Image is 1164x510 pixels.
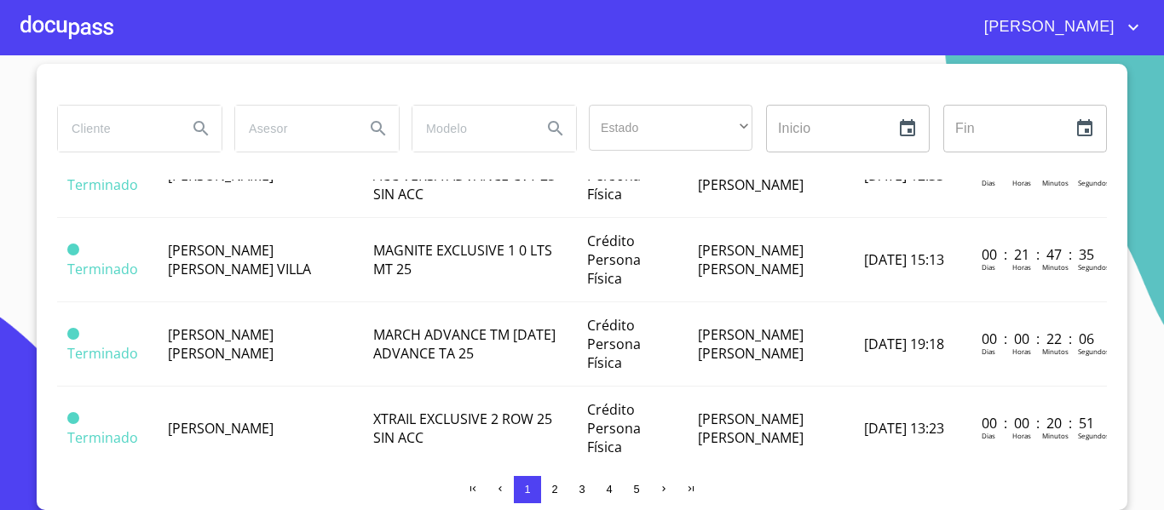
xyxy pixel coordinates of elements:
p: Dias [982,262,995,272]
p: Horas [1012,262,1031,272]
button: 4 [596,476,623,503]
span: MARCH ADVANCE TM [DATE] ADVANCE TA 25 [373,325,556,363]
p: 00 : 00 : 22 : 06 [982,329,1097,348]
span: Crédito Persona Física [587,232,641,288]
span: Terminado [67,244,79,255]
span: [PERSON_NAME] [PERSON_NAME] [698,410,804,447]
p: Minutos [1042,262,1069,272]
span: Terminado [67,260,138,278]
span: [PERSON_NAME] [PERSON_NAME] [698,325,804,363]
div: ​ [589,105,752,151]
span: Terminado [67,328,79,340]
p: Dias [982,431,995,440]
button: 1 [514,476,541,503]
input: search [58,106,174,152]
p: Minutos [1042,347,1069,356]
span: [DATE] 19:18 [864,335,944,353]
span: 1 [524,483,530,496]
p: Dias [982,347,995,356]
p: Horas [1012,178,1031,187]
button: Search [535,108,576,149]
p: Segundos [1078,431,1109,440]
span: [PERSON_NAME] [168,419,274,438]
span: [DATE] 13:23 [864,419,944,438]
p: Horas [1012,431,1031,440]
p: Segundos [1078,347,1109,356]
p: 00 : 21 : 47 : 35 [982,245,1097,264]
span: Terminado [67,344,138,363]
span: Crédito Persona Física [587,400,641,456]
span: Terminado [67,412,79,424]
button: 5 [623,476,650,503]
p: Horas [1012,347,1031,356]
p: 00 : 00 : 20 : 51 [982,414,1097,433]
span: [PERSON_NAME] [971,14,1123,41]
span: [PERSON_NAME] [PERSON_NAME] [168,325,274,363]
span: [PERSON_NAME] [PERSON_NAME] [698,241,804,278]
button: Search [358,108,399,149]
input: search [235,106,351,152]
span: [DATE] 15:13 [864,250,944,269]
p: Dias [982,178,995,187]
button: 3 [568,476,596,503]
span: Crédito Persona Física [587,316,641,372]
span: 3 [579,483,585,496]
span: 2 [551,483,557,496]
button: Search [181,108,222,149]
span: [PERSON_NAME] [PERSON_NAME] VILLA [168,241,311,278]
span: 4 [606,483,612,496]
input: search [412,106,528,152]
p: Segundos [1078,178,1109,187]
span: XTRAIL EXCLUSIVE 2 ROW 25 SIN ACC [373,410,552,447]
p: Minutos [1042,178,1069,187]
span: Terminado [67,428,138,447]
span: MAGNITE EXCLUSIVE 1 0 LTS MT 25 [373,241,552,278]
p: Minutos [1042,431,1069,440]
button: 2 [541,476,568,503]
button: account of current user [971,14,1144,41]
span: Terminado [67,175,138,194]
p: Segundos [1078,262,1109,272]
span: 5 [633,483,639,496]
